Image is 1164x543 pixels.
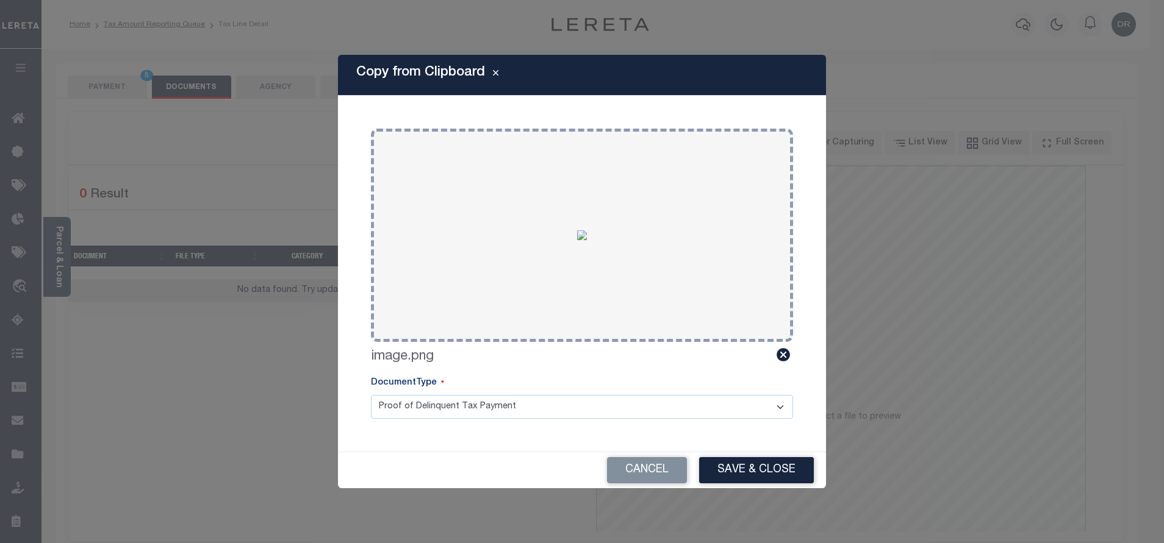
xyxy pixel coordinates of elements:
label: image.png [371,347,434,367]
button: Close [485,68,506,82]
img: 38813d85-1984-4fe5-9ba2-2c272ceb4b2c [577,230,587,240]
button: Cancel [607,457,687,483]
h5: Copy from Clipboard [356,65,485,80]
label: DocumentType [371,377,444,390]
button: Save & Close [699,457,814,483]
